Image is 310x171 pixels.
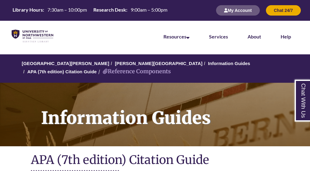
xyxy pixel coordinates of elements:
[209,34,228,39] a: Services
[266,8,301,13] a: Chat 24/7
[31,152,279,169] h1: APA (7th edition) Citation Guide
[47,7,87,13] span: 7:30am – 10:00pm
[22,61,109,66] a: [GEOGRAPHIC_DATA][PERSON_NAME]
[27,69,97,74] a: APA (7th edition) Citation Guide
[216,8,260,13] a: My Account
[97,67,171,76] li: Reference Components
[12,30,53,43] img: UNWSP Library Logo
[163,34,189,39] a: Resources
[208,61,250,66] a: Information Guides
[10,6,45,13] th: Library Hours:
[248,34,261,39] a: About
[10,6,170,14] table: Hours Today
[131,7,167,13] span: 9:00am – 5:00pm
[266,5,301,16] button: Chat 24/7
[281,34,291,39] a: Help
[34,83,310,138] h1: Information Guides
[10,6,170,15] a: Hours Today
[216,5,260,16] button: My Account
[91,6,128,13] th: Research Desk:
[115,61,202,66] a: [PERSON_NAME][GEOGRAPHIC_DATA]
